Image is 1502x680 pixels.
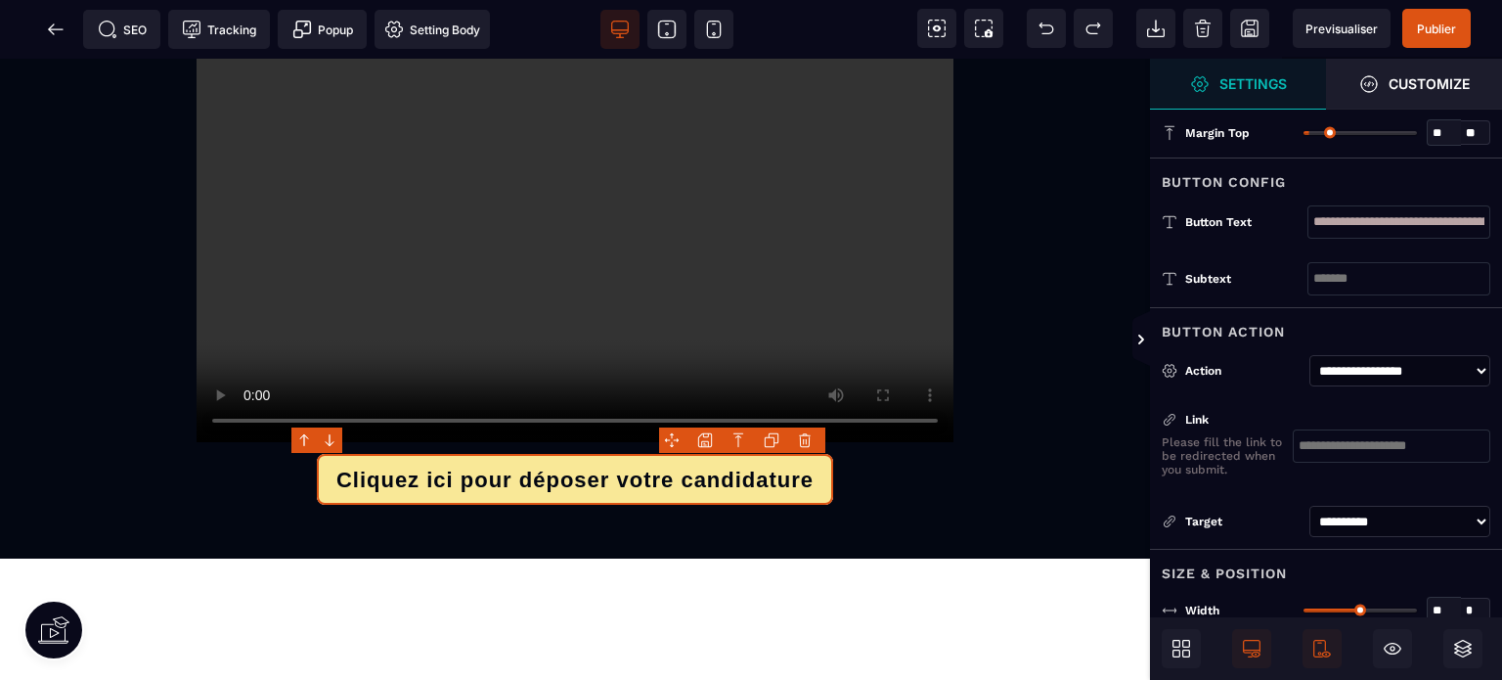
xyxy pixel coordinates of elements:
span: View components [917,9,956,48]
button: Cliquez ici pour déposer votre candidature [317,395,832,446]
span: Open Layers [1443,629,1482,668]
span: Popup [292,20,353,39]
div: Link [1162,410,1293,430]
span: Hide/Show Block [1373,629,1412,668]
strong: Settings [1219,76,1287,91]
span: Previsualiser [1305,22,1378,36]
span: Preview [1293,9,1391,48]
span: Margin Top [1185,125,1250,141]
div: Target [1162,512,1302,531]
strong: Customize [1389,76,1470,91]
span: Settings [1150,59,1326,110]
span: Mobile Only [1303,629,1342,668]
div: Button Config [1150,158,1502,194]
span: Setting Body [384,20,480,39]
div: Button Action [1150,307,1502,343]
span: Desktop Only [1232,629,1271,668]
span: Open Blocks [1162,629,1201,668]
div: Size & Position [1150,549,1502,585]
div: Subtext [1185,269,1307,289]
span: Width [1185,603,1219,618]
span: Open Style Manager [1326,59,1502,110]
span: Tracking [182,20,256,39]
span: Publier [1417,22,1456,36]
span: Screenshot [964,9,1003,48]
div: Action [1185,361,1302,381]
div: Button Text [1185,212,1307,232]
p: Please fill the link to be redirected when you submit. [1162,435,1293,476]
span: SEO [98,20,147,39]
